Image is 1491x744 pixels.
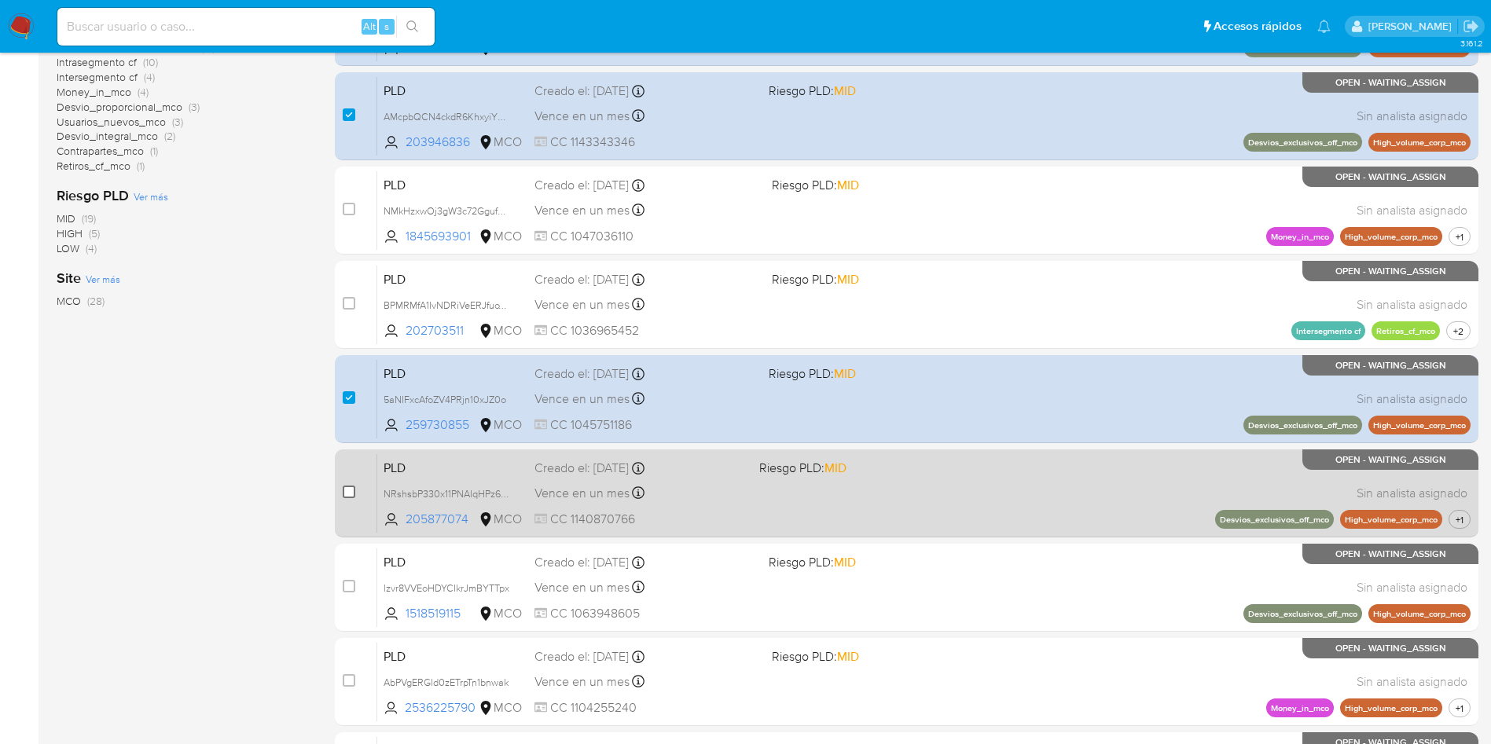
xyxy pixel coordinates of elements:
p: damian.rodriguez@mercadolibre.com [1368,19,1457,34]
span: 3.161.2 [1460,37,1483,49]
span: Alt [363,19,376,34]
span: s [384,19,389,34]
button: search-icon [396,16,428,38]
span: Accesos rápidos [1214,18,1302,35]
a: Salir [1463,18,1479,35]
a: Notificaciones [1317,20,1331,33]
input: Buscar usuario o caso... [57,16,435,37]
